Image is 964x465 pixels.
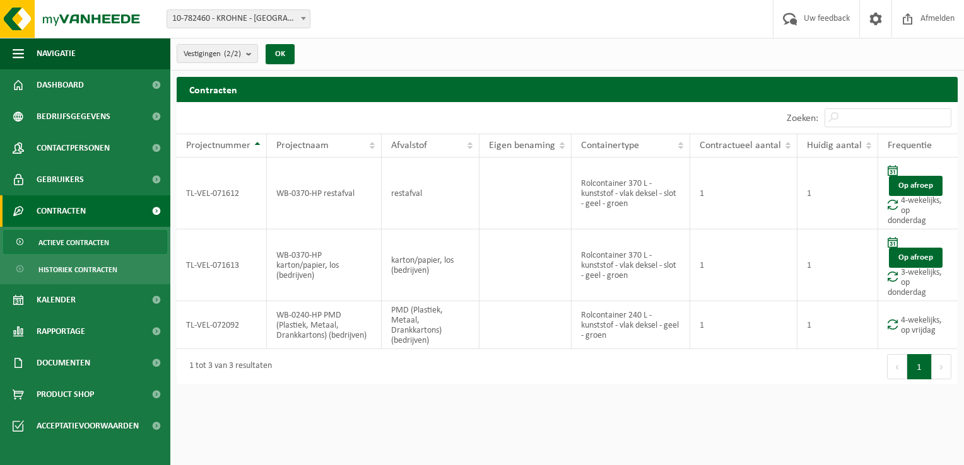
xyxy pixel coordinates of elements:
td: TL-VEL-071613 [177,229,267,301]
td: 1 [690,229,797,301]
span: Contractueel aantal [700,141,781,151]
span: 10-782460 - KROHNE - MECHELEN [167,10,310,28]
span: Frequentie [888,141,932,151]
span: Acceptatievoorwaarden [37,410,139,442]
h2: Contracten [177,77,958,101]
label: Zoeken: [787,113,818,123]
span: Dashboard [37,69,84,101]
span: Product Shop [37,379,94,410]
span: Gebruikers [37,164,84,195]
td: karton/papier, los (bedrijven) [382,229,479,301]
td: 1 [797,229,878,301]
button: Previous [887,354,907,379]
span: Eigen benaming [489,141,555,151]
button: OK [266,44,295,64]
td: 3-wekelijks, op donderdag [878,229,958,301]
button: Next [932,354,951,379]
td: WB-0370-HP restafval [267,158,382,229]
span: Historiek contracten [38,258,117,282]
td: 1 [797,301,878,349]
span: Afvalstof [391,141,427,151]
span: Projectnummer [186,141,250,151]
a: Historiek contracten [3,257,167,281]
td: 4-wekelijks, op vrijdag [878,301,958,349]
span: Kalender [37,284,76,316]
span: Bedrijfsgegevens [37,101,110,132]
td: 1 [690,301,797,349]
span: Containertype [581,141,639,151]
td: 1 [797,158,878,229]
count: (2/2) [224,50,241,58]
td: 1 [690,158,797,229]
span: Contracten [37,195,86,227]
span: Documenten [37,347,90,379]
td: WB-0370-HP karton/papier, los (bedrijven) [267,229,382,301]
td: Rolcontainer 370 L - kunststof - vlak deksel - slot - geel - groen [572,229,691,301]
span: Actieve contracten [38,231,109,255]
td: WB-0240-HP PMD (Plastiek, Metaal, Drankkartons) (bedrijven) [267,301,382,349]
a: Op afroep [889,176,943,196]
div: 1 tot 3 van 3 resultaten [183,355,272,378]
span: Navigatie [37,38,76,69]
td: 4-wekelijks, op donderdag [878,158,958,229]
td: Rolcontainer 240 L - kunststof - vlak deksel - geel - groen [572,301,691,349]
td: PMD (Plastiek, Metaal, Drankkartons) (bedrijven) [382,301,479,349]
span: Contactpersonen [37,132,110,164]
button: Vestigingen(2/2) [177,44,258,63]
span: Vestigingen [184,45,241,64]
td: Rolcontainer 370 L - kunststof - vlak deksel - slot - geel - groen [572,158,691,229]
button: 1 [907,354,932,379]
span: Projectnaam [276,141,329,151]
span: 10-782460 - KROHNE - MECHELEN [167,9,310,28]
span: Huidig aantal [807,141,862,151]
td: restafval [382,158,479,229]
td: TL-VEL-072092 [177,301,267,349]
span: Rapportage [37,316,85,347]
a: Op afroep [889,248,943,268]
a: Actieve contracten [3,230,167,254]
td: TL-VEL-071612 [177,158,267,229]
